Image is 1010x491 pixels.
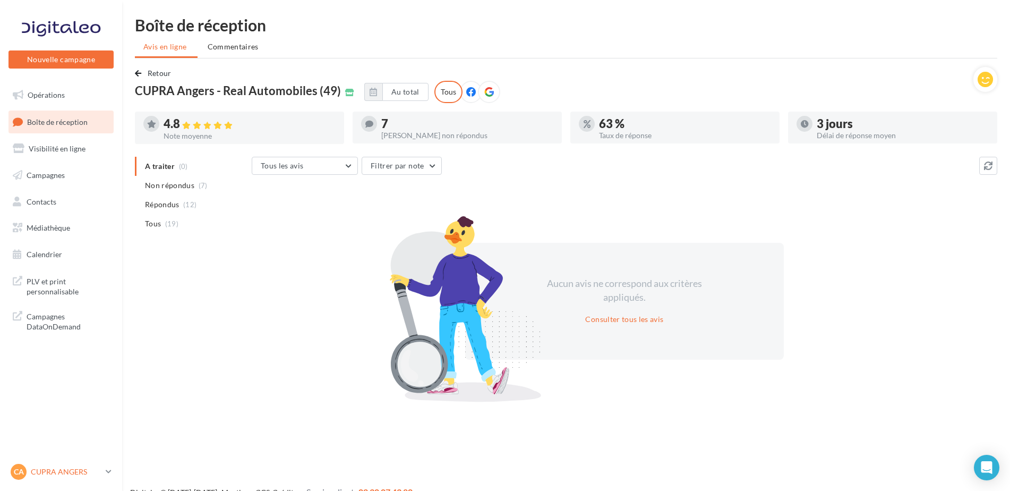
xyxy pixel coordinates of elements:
a: Campagnes [6,164,116,187]
div: 3 jours [817,118,989,130]
span: PLV et print personnalisable [27,274,109,297]
div: Open Intercom Messenger [974,455,999,480]
button: Consulter tous les avis [581,313,667,326]
span: CUPRA Angers - Real Automobiles (49) [135,85,341,97]
button: Retour [135,67,176,80]
div: Taux de réponse [599,132,771,139]
button: Au total [382,83,429,101]
span: Tous [145,218,161,229]
div: Tous [434,81,463,103]
span: (7) [199,181,208,190]
button: Tous les avis [252,157,358,175]
a: Médiathèque [6,217,116,239]
a: PLV et print personnalisable [6,270,116,301]
span: Opérations [28,90,65,99]
div: 7 [381,118,553,130]
span: Tous les avis [261,161,304,170]
a: Boîte de réception [6,111,116,133]
span: (19) [165,219,178,228]
span: Non répondus [145,180,194,191]
div: [PERSON_NAME] non répondus [381,132,553,139]
div: Délai de réponse moyen [817,132,989,139]
span: Calendrier [27,250,62,259]
a: Campagnes DataOnDemand [6,305,116,336]
button: Au total [364,83,429,101]
span: CA [14,467,24,477]
p: CUPRA ANGERS [31,467,101,477]
div: 4.8 [164,118,336,130]
span: Répondus [145,199,179,210]
button: Filtrer par note [362,157,442,175]
a: Visibilité en ligne [6,138,116,160]
a: Opérations [6,84,116,106]
span: Visibilité en ligne [29,144,85,153]
button: Nouvelle campagne [8,50,114,69]
span: Commentaires [208,42,259,51]
a: Calendrier [6,243,116,266]
div: Aucun avis ne correspond aux critères appliqués. [533,277,716,304]
div: 63 % [599,118,771,130]
span: (12) [183,200,196,209]
span: Boîte de réception [27,117,88,126]
a: Contacts [6,191,116,213]
span: Campagnes DataOnDemand [27,309,109,332]
div: Note moyenne [164,132,336,140]
span: Médiathèque [27,223,70,232]
span: Contacts [27,197,56,206]
div: Boîte de réception [135,17,997,33]
span: Campagnes [27,171,65,180]
a: CA CUPRA ANGERS [8,462,114,482]
span: Retour [148,69,172,78]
